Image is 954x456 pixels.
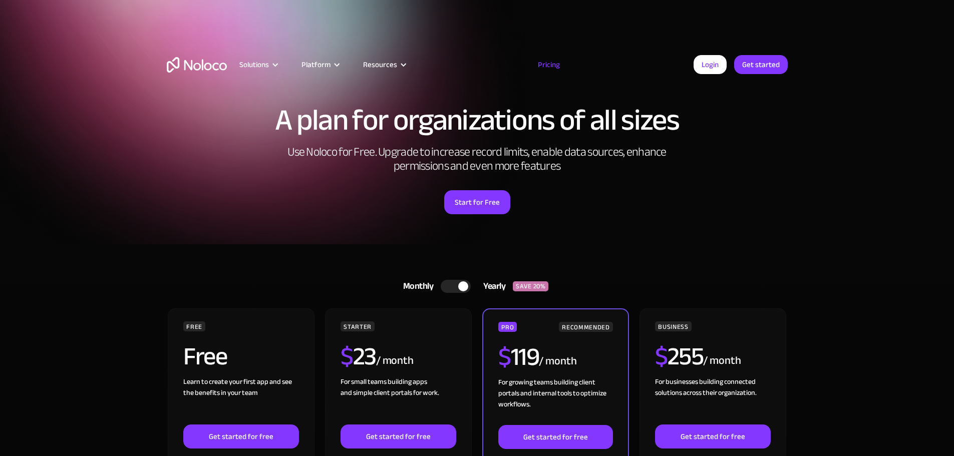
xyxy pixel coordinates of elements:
[498,322,517,332] div: PRO
[444,190,510,214] a: Start for Free
[227,58,289,71] div: Solutions
[289,58,351,71] div: Platform
[694,55,727,74] a: Login
[277,145,678,173] h2: Use Noloco for Free. Upgrade to increase record limits, enable data sources, enhance permissions ...
[655,321,691,331] div: BUSINESS
[341,321,374,331] div: STARTER
[167,57,227,73] a: home
[498,425,612,449] a: Get started for free
[498,333,511,380] span: $
[183,344,227,369] h2: Free
[183,376,298,424] div: Learn to create your first app and see the benefits in your team ‍
[167,105,788,135] h1: A plan for organizations of all sizes
[539,353,576,369] div: / month
[341,424,456,448] a: Get started for free
[341,376,456,424] div: For small teams building apps and simple client portals for work. ‍
[655,344,703,369] h2: 255
[341,333,353,380] span: $
[525,58,572,71] a: Pricing
[655,424,770,448] a: Get started for free
[559,322,612,332] div: RECOMMENDED
[363,58,397,71] div: Resources
[655,376,770,424] div: For businesses building connected solutions across their organization. ‍
[376,353,414,369] div: / month
[183,321,205,331] div: FREE
[183,424,298,448] a: Get started for free
[513,281,548,291] div: SAVE 20%
[239,58,269,71] div: Solutions
[703,353,741,369] div: / month
[351,58,417,71] div: Resources
[301,58,331,71] div: Platform
[498,344,539,369] h2: 119
[341,344,376,369] h2: 23
[471,279,513,294] div: Yearly
[734,55,788,74] a: Get started
[655,333,668,380] span: $
[391,279,441,294] div: Monthly
[498,377,612,425] div: For growing teams building client portals and internal tools to optimize workflows.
